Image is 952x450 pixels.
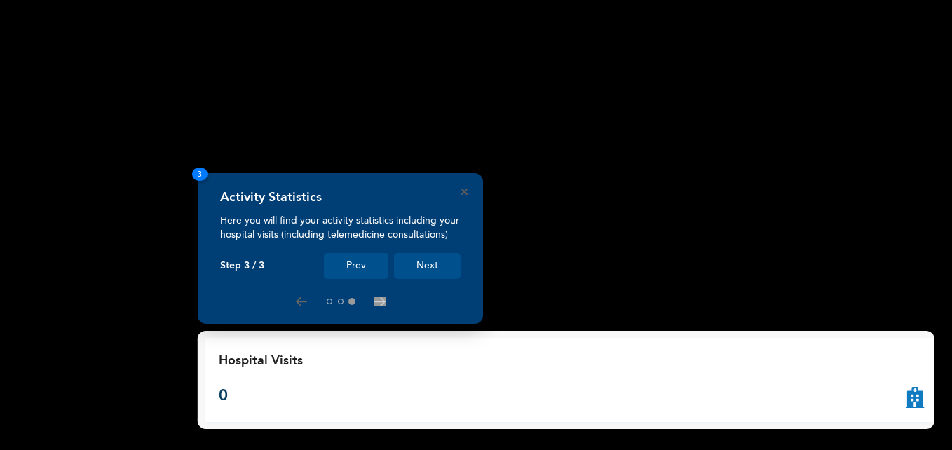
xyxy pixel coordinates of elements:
[324,253,388,279] button: Prev
[192,168,208,181] span: 3
[220,214,461,242] p: Here you will find your activity statistics including your hospital visits (including telemedicin...
[219,352,303,371] p: Hospital Visits
[461,189,468,195] button: Close
[220,260,264,272] p: Step 3 / 3
[220,190,322,205] h4: Activity Statistics
[394,253,461,279] button: Next
[219,385,303,408] p: 0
